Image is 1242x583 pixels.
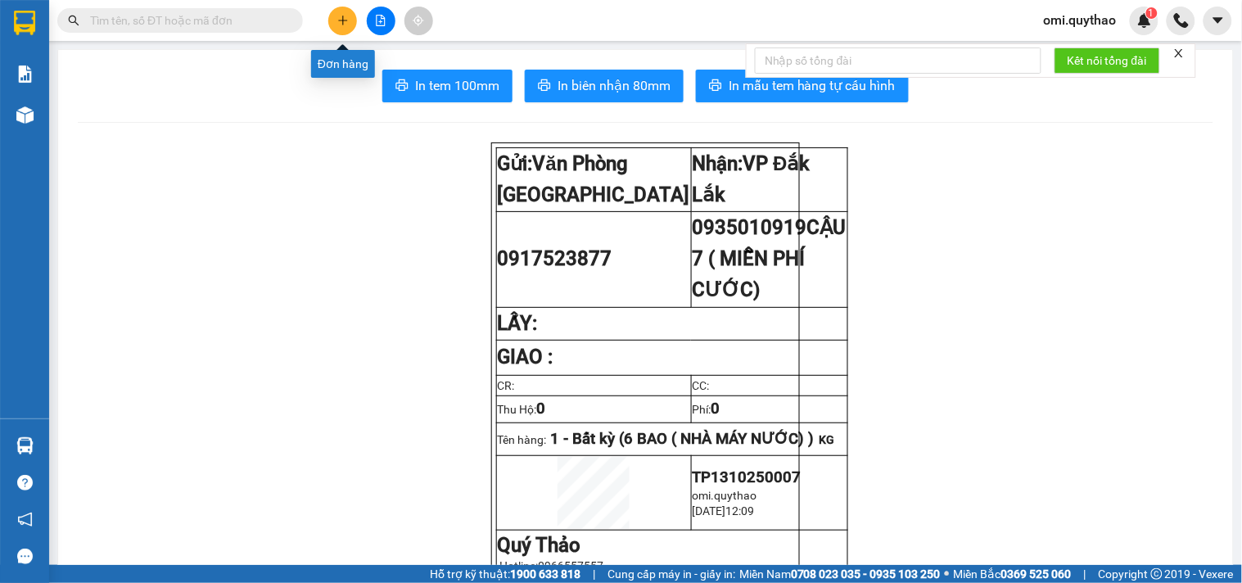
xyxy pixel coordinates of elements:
[539,559,604,572] span: 0966557557
[693,504,726,517] span: [DATE]
[1084,565,1086,583] span: |
[192,14,306,53] div: VP Đắk Lắk
[607,565,735,583] span: Cung cấp máy in - giấy in:
[1173,47,1185,59] span: close
[693,152,811,206] span: VP Đắk Lắk
[430,565,580,583] span: Hỗ trợ kỹ thuật:
[538,79,551,94] span: printer
[413,15,424,26] span: aim
[498,152,690,206] span: Văn Phòng [GEOGRAPHIC_DATA]
[693,216,847,301] span: 0935010919
[17,475,33,490] span: question-circle
[375,15,386,26] span: file-add
[1001,567,1072,581] strong: 0369 525 060
[1149,7,1154,19] span: 1
[1151,568,1163,580] span: copyright
[1137,13,1152,28] img: icon-new-feature
[404,7,433,35] button: aim
[498,346,553,368] strong: GIAO :
[954,565,1072,583] span: Miền Bắc
[496,376,691,396] td: CR:
[192,16,231,33] span: Nhận:
[382,70,513,102] button: printerIn tem 100mm
[593,565,595,583] span: |
[1174,13,1189,28] img: phone-icon
[945,571,950,577] span: ⚪️
[337,15,349,26] span: plus
[14,53,180,76] div: 0917523877
[498,534,581,557] strong: Quý Thảo
[14,14,180,53] div: Văn Phòng [GEOGRAPHIC_DATA]
[496,396,691,423] td: Thu Hộ:
[1031,10,1130,30] span: omi.quythao
[14,16,39,33] span: Gửi:
[17,549,33,564] span: message
[328,7,357,35] button: plus
[691,396,847,423] td: Phí:
[415,75,499,96] span: In tem 100mm
[739,565,941,583] span: Miền Nam
[791,567,941,581] strong: 0708 023 035 - 0935 103 250
[498,247,612,270] span: 0917523877
[551,430,815,448] span: 1 - Bất kỳ (6 BAO ( NHÀ MÁY NƯỚC) )
[192,53,306,93] div: CẬU 7 ( MIỄN PHÍ CƯỚC)
[558,75,671,96] span: In biên nhận 80mm
[500,559,604,572] span: Hotline:
[525,70,684,102] button: printerIn biên nhận 80mm
[90,11,283,29] input: Tìm tên, số ĐT hoặc mã đơn
[16,437,34,454] img: warehouse-icon
[1211,13,1226,28] span: caret-down
[1146,7,1158,19] sup: 1
[696,70,909,102] button: printerIn mẫu tem hàng tự cấu hình
[192,93,306,115] div: 0935010919
[1204,7,1232,35] button: caret-down
[395,79,409,94] span: printer
[17,512,33,527] span: notification
[14,11,35,35] img: logo-vxr
[16,66,34,83] img: solution-icon
[537,400,546,418] span: 0
[510,567,580,581] strong: 1900 633 818
[691,376,847,396] td: CC:
[693,216,847,301] span: CẬU 7 ( MIỄN PHÍ CƯỚC)
[726,504,755,517] span: 12:09
[729,75,896,96] span: In mẫu tem hàng tự cấu hình
[498,430,847,448] p: Tên hàng:
[693,468,802,486] span: TP1310250007
[498,312,538,335] strong: LẤY:
[693,152,811,206] strong: Nhận:
[16,106,34,124] img: warehouse-icon
[693,489,757,502] span: omi.quythao
[367,7,395,35] button: file-add
[709,79,722,94] span: printer
[1055,47,1160,74] button: Kết nối tổng đài
[68,15,79,26] span: search
[820,433,835,446] span: KG
[711,400,720,418] span: 0
[311,50,375,78] div: Đơn hàng
[755,47,1041,74] input: Nhập số tổng đài
[498,152,690,206] strong: Gửi:
[1068,52,1147,70] span: Kết nối tổng đài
